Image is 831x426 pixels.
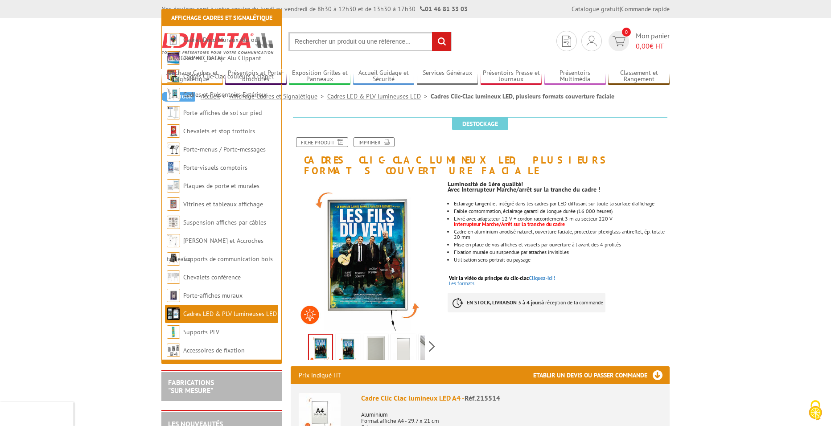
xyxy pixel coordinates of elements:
a: Présentoirs Presse et Journaux [481,69,542,84]
a: Services Généraux [417,69,478,84]
img: Accessoires de fixation [167,344,180,357]
div: | [572,4,670,13]
p: Luminosité de 1ère qualité! [448,181,670,187]
a: Cadres LED & PLV lumineuses LED [327,92,431,100]
a: Classement et Rangement [608,69,670,84]
h3: Etablir un devis ou passer commande [533,366,670,384]
img: cadre_clic_clac_affichage_lumineux_215514.jpg [309,335,332,362]
a: Fiche produit [296,137,348,147]
img: Plaques de porte et murales [167,179,180,193]
a: Supports de communication bois [183,255,273,263]
img: cadre_clic_clac_affichage_lumineux_215514.gif [337,336,359,363]
a: Vitrines et tableaux affichage [183,200,263,208]
p: Cadre en aluminium anodisé naturel, ouverture faciale, protecteur plexiglass antireflet, ép. tota... [454,229,670,240]
span: € HT [636,41,670,51]
a: Cadres et Présentoirs Extérieur [183,90,267,98]
img: Porte-visuels comptoirs [167,161,180,174]
span: Voir la vidéo du principe du clic-clac [449,274,529,281]
a: Suspension affiches par câbles [183,218,266,226]
strong: 01 46 81 33 03 [420,5,468,13]
a: Supports PLV [183,328,219,336]
a: Imprimer [354,137,395,147]
li: Cadres Clic-Clac lumineux LED, plusieurs formats couverture faciale [431,92,614,101]
a: Cadres LED & PLV lumineuses LED [183,310,277,318]
input: Rechercher un produit ou une référence... [288,32,452,51]
span: 0 [622,28,631,37]
div: Nos équipes sont à votre service du lundi au vendredi de 8h30 à 12h30 et de 13h30 à 17h30 [161,4,468,13]
a: Chevalets et stop trottoirs [183,127,255,135]
span: 0,00 [636,41,650,50]
span: Next [428,339,436,354]
a: Les formats [449,280,474,287]
img: Suspension affiches par câbles [167,216,180,229]
p: à réception de la commande [448,293,605,312]
img: Supports PLV [167,325,180,339]
li: Utilisation sens portrait ou paysage [454,257,670,262]
li: Livré avec adaptateur 12 V + cordon raccordement 3 m au secteur 220 V [454,216,670,227]
strong: EN STOCK, LIVRAISON 3 à 4 jours [467,299,542,306]
font: Interrupteur Marche/Arrêt sur la tranche du cadre [454,221,565,227]
a: Présentoirs et Porte-brochures [225,69,287,84]
img: Cadres Deco Muraux Alu ou Bois [167,33,180,46]
img: affichage_lumineux_215534_15.jpg [393,336,414,363]
a: Cadres Clic-Clac Alu Clippant [183,54,261,62]
a: Porte-affiches de sol sur pied [183,109,262,117]
img: Cookies (fenêtre modale) [804,399,827,422]
div: Cadre Clic Clac lumineux LED A4 - [361,393,662,403]
img: Chevalets conférence [167,270,180,284]
span: Mon panier [636,31,670,51]
a: Accessoires de fixation [183,346,245,354]
li: Mise en place de vos affiches et visuels par ouverture à l'avant des 4 profilés [454,242,670,247]
img: principe_clic_clac_demo.gif [365,336,387,363]
a: Présentoirs Multimédia [544,69,606,84]
a: Accueil Guidage et Sécurité [353,69,415,84]
a: devis rapide 0 Mon panier 0,00€ HT [606,31,670,51]
li: Fixation murale ou suspendue par attaches invisibles [454,250,670,255]
a: Affichage Cadres et Signalétique [171,14,272,22]
img: Cadres LED & PLV lumineuses LED [167,307,180,320]
img: Porte-affiches de sol sur pied [167,106,180,119]
a: Affichage Cadres et Signalétique [161,69,223,84]
a: FABRICATIONS"Sur Mesure" [168,378,214,395]
a: Chevalets conférence [183,273,241,281]
input: rechercher [432,32,451,51]
a: Plaques de porte et murales [183,182,259,190]
img: Porte-menus / Porte-messages [167,143,180,156]
a: Porte-visuels comptoirs [183,164,247,172]
a: [PERSON_NAME] et Accroches tableaux [167,237,263,263]
img: devis rapide [587,36,597,46]
a: Commande rapide [621,5,670,13]
img: devis rapide [613,36,625,46]
span: Réf.215514 [465,393,500,402]
img: cadre_clic_clac_affichage_lumineux_215514.jpg [291,180,441,331]
button: Cookies (fenêtre modale) [800,396,831,426]
li: Eclairage tangentiel intégré dans les cadres par LED diffusant sur toute la surface d'affichage [454,201,670,206]
img: devis rapide [562,36,571,47]
img: Cadres et Présentoirs Extérieur [167,88,180,101]
img: Chevalets et stop trottoirs [167,124,180,138]
a: Porte-affiches muraux [183,291,243,299]
img: Cimaises et Accroches tableaux [167,234,180,247]
li: Faible consommation, éclairage garanti de longue durée (16 000 heures) [454,209,670,214]
img: Vitrines et tableaux affichage [167,197,180,211]
p: Prix indiqué HT [299,366,341,384]
a: Exposition Grilles et Panneaux [289,69,350,84]
span: Destockage [452,118,508,130]
a: Catalogue gratuit [572,5,620,13]
a: Porte-menus / Porte-messages [183,145,266,153]
p: Avec Interrupteur Marche/arrêt sur la tranche du cadre ! [448,187,670,192]
a: Voir la vidéo du principe du clic-clacCliquez-ici ! [449,274,555,281]
img: affichage_lumineux_215534_16.jpg [420,336,442,363]
a: Cadres Deco Muraux Alu ou [GEOGRAPHIC_DATA] [167,36,258,62]
img: Porte-affiches muraux [167,289,180,302]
